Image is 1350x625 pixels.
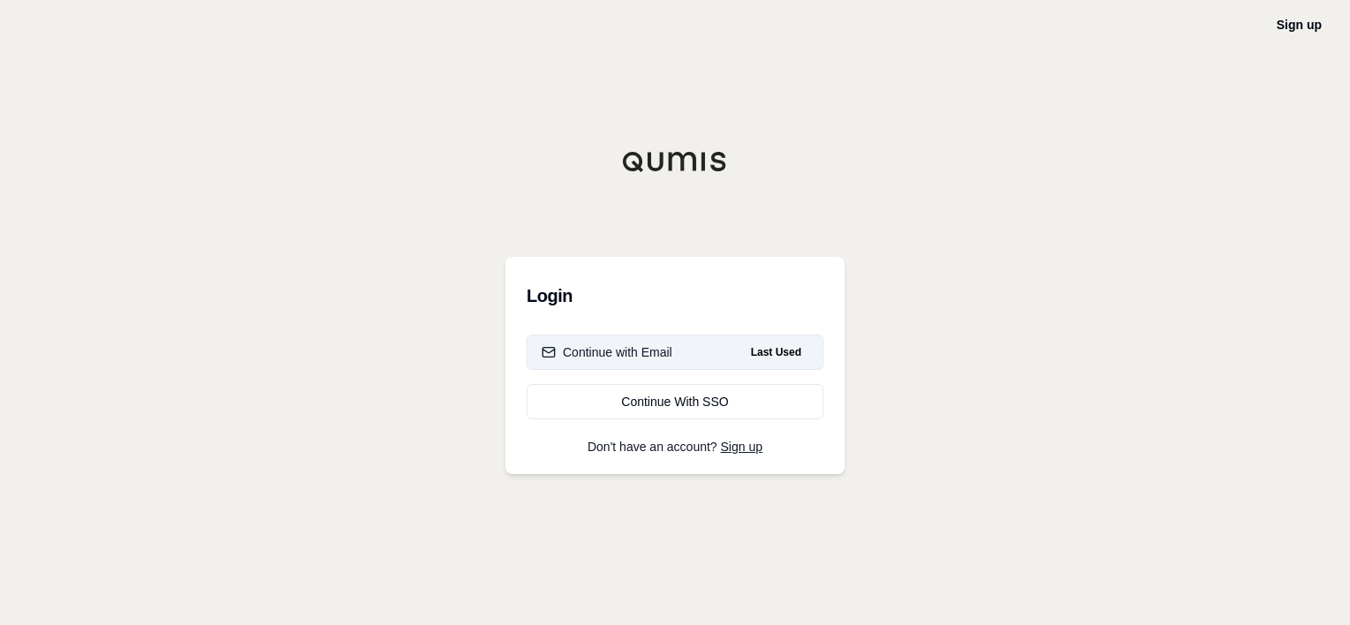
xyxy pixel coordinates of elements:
[622,151,728,172] img: Qumis
[542,393,808,410] div: Continue With SSO
[527,384,823,419] a: Continue With SSO
[527,278,823,313] h3: Login
[1277,18,1322,32] a: Sign up
[744,342,808,363] span: Last Used
[721,440,762,454] a: Sign up
[542,343,672,361] div: Continue with Email
[527,335,823,370] button: Continue with EmailLast Used
[527,441,823,453] p: Don't have an account?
